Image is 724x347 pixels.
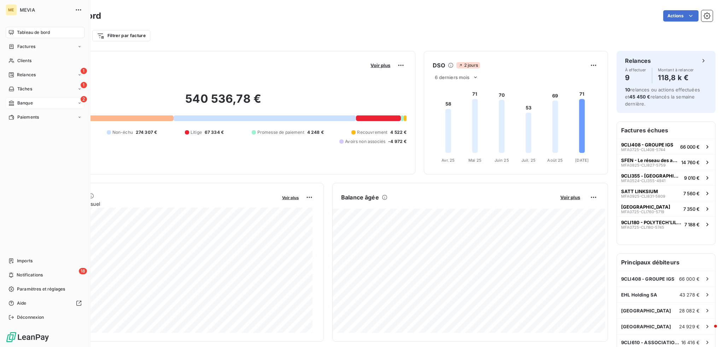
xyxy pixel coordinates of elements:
button: Voir plus [368,62,392,68]
span: 9CLI408 - GROUPE IGS [621,276,675,282]
button: Voir plus [280,194,301,201]
span: MFA0725-CLI180-5745 [621,225,664,229]
h6: DSO [433,61,445,70]
span: Non-échu [112,129,133,136]
span: MFA0524-CLI355-4941 [621,179,665,183]
button: 9CLI355 - [GEOGRAPHIC_DATA][PERSON_NAME] 3MFA0524-CLI355-49419 010 € [617,170,715,185]
span: 7 350 € [683,206,700,212]
tspan: Juin 25 [495,158,509,163]
button: Filtrer par facture [92,30,150,41]
span: Paramètres et réglages [17,286,65,292]
span: [GEOGRAPHIC_DATA] [621,204,670,210]
span: Factures [17,43,35,50]
span: 14 760 € [681,160,700,165]
span: 9CLI408 - GROUPE IGS [621,142,673,148]
h6: Relances [625,56,651,65]
div: ME [6,4,17,16]
span: 6 derniers mois [435,74,469,80]
h6: Principaux débiteurs [617,254,715,271]
span: 1 [81,68,87,74]
span: 4 248 € [307,129,324,136]
span: Recouvrement [357,129,387,136]
span: 10 [625,87,630,92]
span: MFA0825-CLI827-5759 [621,163,666,167]
span: 2 [81,96,87,102]
span: À effectuer [625,68,646,72]
button: SATT LINKSIUMMFA0925-CLI831-58097 560 € [617,185,715,201]
a: Aide [6,298,84,309]
span: MEVIA [20,7,71,13]
tspan: Mai 25 [468,158,481,163]
h4: 9 [625,72,646,83]
img: Logo LeanPay [6,331,49,343]
button: Actions [663,10,699,22]
span: Voir plus [282,195,299,200]
button: SFEN - Le réseau des adhérentsMFA0825-CLI827-575914 760 € [617,154,715,170]
h4: 118,8 k € [658,72,694,83]
button: 9CLI180 - POLYTECH'LILLEMFA0725-CLI180-57457 188 € [617,216,715,232]
tspan: Avr. 25 [442,158,455,163]
span: Clients [17,58,31,64]
span: 274 307 € [136,129,157,136]
span: Tableau de bord [17,29,50,36]
span: Avoirs non associés [345,138,385,145]
span: Paiements [17,114,39,120]
span: relances ou actions effectuées et relancés la semaine dernière. [625,87,700,107]
span: MFA0925-CLI831-5809 [621,194,665,198]
span: 2 jours [456,62,480,68]
span: 24 929 € [679,324,700,329]
span: Imports [17,258,33,264]
tspan: Juil. 25 [521,158,536,163]
tspan: [DATE] [576,158,589,163]
span: Voir plus [560,195,580,200]
span: Banque [17,100,33,106]
tspan: Août 25 [548,158,563,163]
span: 16 416 € [681,340,700,345]
button: Voir plus [558,194,582,201]
span: Litige [191,129,202,136]
button: [GEOGRAPHIC_DATA]MFA0725-CLI760-57197 350 € [617,201,715,216]
span: [GEOGRAPHIC_DATA] [621,324,671,329]
span: Déconnexion [17,314,44,321]
span: 9CLI180 - POLYTECH'LILLE [621,220,682,225]
h6: Factures échues [617,122,715,139]
span: Notifications [17,272,43,278]
button: 9CLI408 - GROUPE IGSMFA0725-CLI408-574466 000 € [617,139,715,154]
span: 66 000 € [679,276,700,282]
span: MFA0725-CLI760-5719 [621,210,664,214]
span: 67 334 € [205,129,224,136]
span: 18 [79,268,87,274]
span: SFEN - Le réseau des adhérents [621,157,678,163]
span: 66 000 € [680,144,700,150]
span: 7 560 € [683,191,700,196]
span: Chiffre d'affaires mensuel [40,200,277,208]
span: 7 188 € [684,222,700,227]
span: 9 010 € [684,175,700,181]
span: 9CLI610 - ASSOCIATION RACINES SUD [621,340,681,345]
span: Aide [17,300,27,306]
h2: 540 536,78 € [40,92,407,113]
span: Montant à relancer [658,68,694,72]
span: 4 522 € [390,129,407,136]
span: 9CLI355 - [GEOGRAPHIC_DATA][PERSON_NAME] 3 [621,173,681,179]
span: 28 082 € [679,308,700,313]
iframe: Intercom live chat [700,323,717,340]
span: 45 450 € [629,94,650,100]
span: 1 [81,82,87,88]
span: -4 972 € [388,138,407,145]
span: Voir plus [370,62,390,68]
span: Tâches [17,86,32,92]
span: [GEOGRAPHIC_DATA] [621,308,671,313]
h6: Balance âgée [341,193,379,202]
span: MFA0725-CLI408-5744 [621,148,665,152]
span: SATT LINKSIUM [621,189,658,194]
span: Relances [17,72,36,78]
span: 43 278 € [679,292,700,298]
span: Promesse de paiement [257,129,304,136]
span: EHL Holding SA [621,292,657,298]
